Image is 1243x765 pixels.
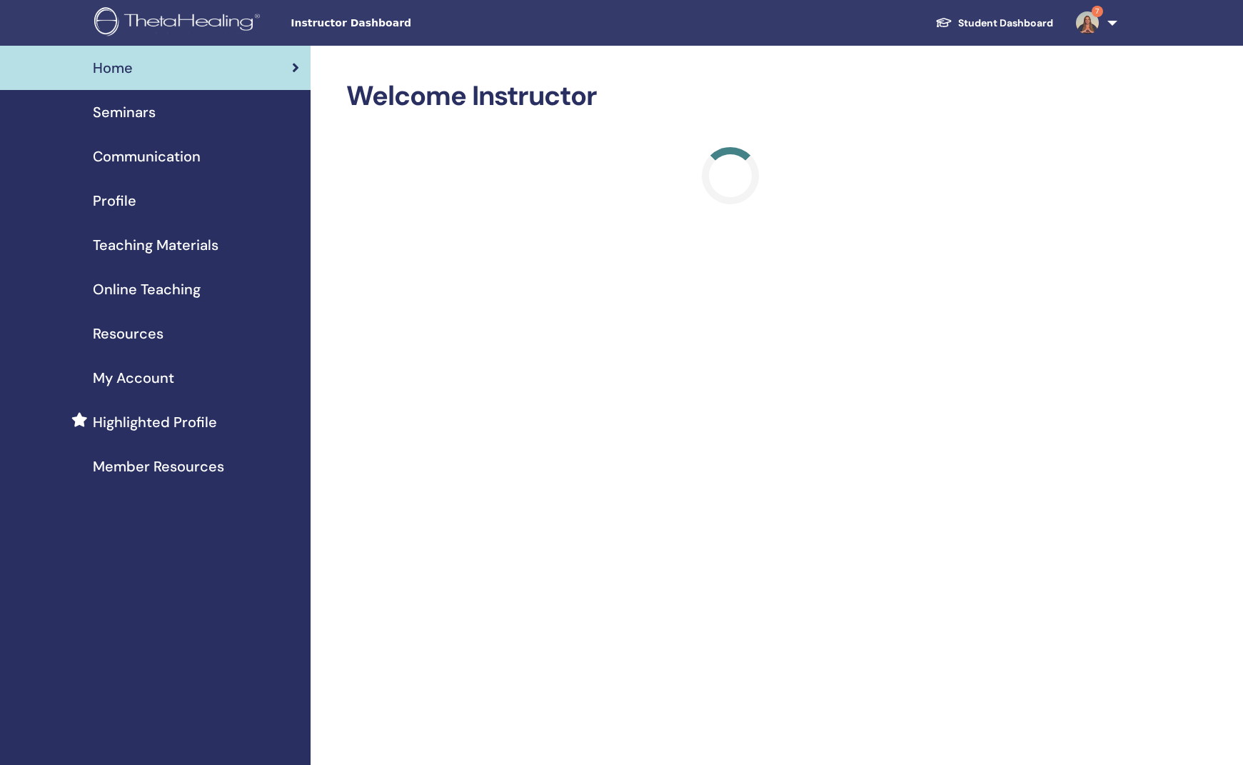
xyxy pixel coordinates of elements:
[93,190,136,211] span: Profile
[93,279,201,300] span: Online Teaching
[93,367,174,389] span: My Account
[93,57,133,79] span: Home
[93,456,224,477] span: Member Resources
[93,323,163,344] span: Resources
[93,101,156,123] span: Seminars
[924,10,1065,36] a: Student Dashboard
[935,16,952,29] img: graduation-cap-white.svg
[291,16,505,31] span: Instructor Dashboard
[93,411,217,433] span: Highlighted Profile
[1092,6,1103,17] span: 7
[93,146,201,167] span: Communication
[93,234,218,256] span: Teaching Materials
[1076,11,1099,34] img: default.jpg
[94,7,265,39] img: logo.png
[346,80,1114,113] h2: Welcome Instructor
